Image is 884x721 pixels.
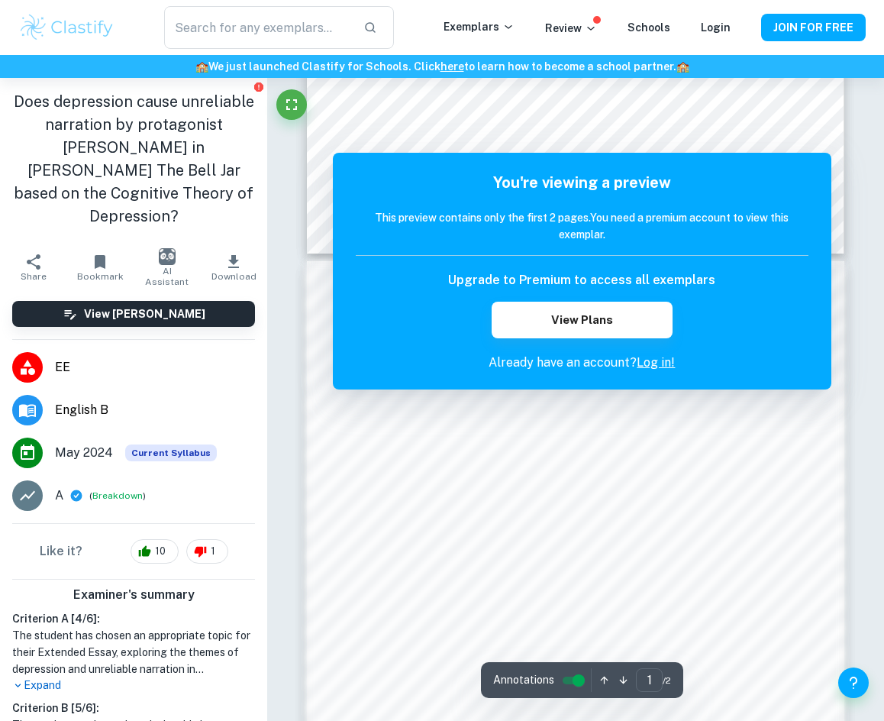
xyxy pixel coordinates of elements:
span: ( ) [89,489,146,503]
span: 10 [147,544,174,559]
p: Review [545,20,597,37]
h1: The student has chosen an appropriate topic for their Extended Essay, exploring the themes of dep... [12,627,255,677]
h6: Criterion B [ 5 / 6 ]: [12,700,255,716]
span: English B [55,401,255,419]
button: Download [201,246,268,289]
a: Schools [628,21,670,34]
h6: Criterion A [ 4 / 6 ]: [12,610,255,627]
span: Download [211,271,256,282]
h6: Examiner's summary [6,586,261,604]
span: May 2024 [55,444,113,462]
p: Exemplars [444,18,515,35]
img: Clastify logo [18,12,115,43]
span: 1 [202,544,224,559]
div: 10 [131,539,179,564]
h6: This preview contains only the first 2 pages. You need a premium account to view this exemplar. [356,209,809,243]
p: A [55,487,63,505]
a: Log in! [637,355,675,370]
button: Fullscreen [276,89,307,120]
button: Breakdown [92,489,143,503]
span: AI Assistant [143,266,192,287]
h5: You're viewing a preview [356,171,809,194]
span: Current Syllabus [125,445,217,461]
h6: Like it? [40,542,82,561]
p: Already have an account? [356,354,809,372]
div: This exemplar is based on the current syllabus. Feel free to refer to it for inspiration/ideas wh... [125,445,217,461]
div: 1 [186,539,228,564]
h6: We just launched Clastify for Schools. Click to learn how to become a school partner. [3,58,881,75]
h6: View [PERSON_NAME] [84,306,205,322]
p: Expand [12,677,255,694]
h6: Upgrade to Premium to access all exemplars [448,271,715,289]
button: JOIN FOR FREE [761,14,866,41]
button: Help and Feedback [838,668,869,698]
span: 🏫 [195,60,208,73]
span: Annotations [493,672,554,688]
button: View Plans [492,302,673,338]
span: EE [55,358,255,377]
a: here [440,60,464,73]
button: Bookmark [67,246,134,289]
span: / 2 [663,674,671,687]
span: Bookmark [77,271,124,282]
h1: Does depression cause unreliable narration by protagonist [PERSON_NAME] in [PERSON_NAME] The Bell... [12,90,255,228]
img: AI Assistant [159,248,176,265]
a: Login [701,21,731,34]
span: 🏫 [676,60,689,73]
input: Search for any exemplars... [164,6,351,49]
button: Report issue [253,81,264,92]
button: View [PERSON_NAME] [12,301,255,327]
button: AI Assistant [134,246,201,289]
span: Share [21,271,47,282]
